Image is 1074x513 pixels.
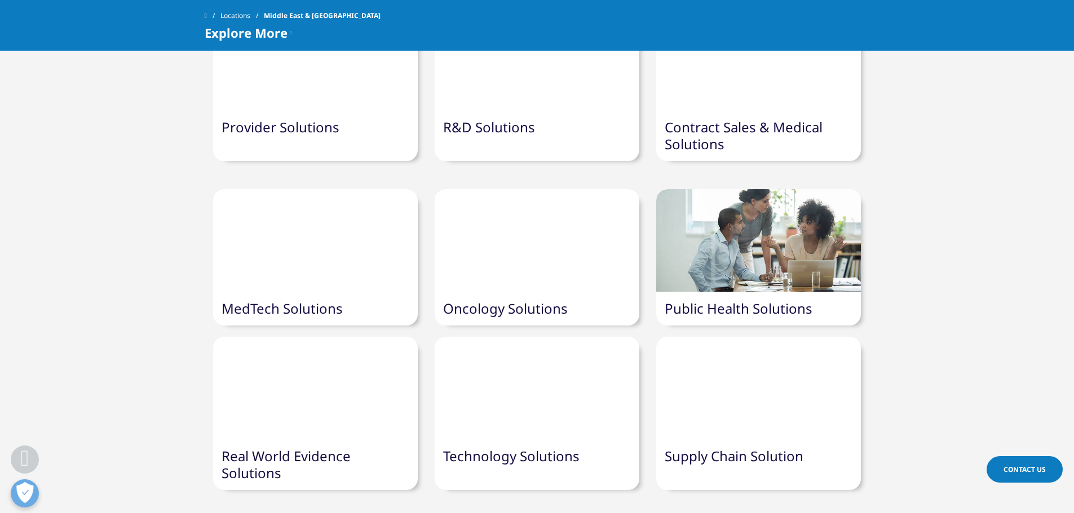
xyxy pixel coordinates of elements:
span: Explore More [205,26,288,39]
a: Technology Solutions [443,447,580,465]
span: Contact Us [1004,465,1046,474]
a: Real World Evidence Solutions [222,447,351,482]
a: Public Health Solutions [665,299,812,318]
a: R&D Solutions [443,118,535,136]
button: Open Preferences [11,479,39,507]
a: Provider Solutions [222,118,339,136]
a: Locations [220,6,264,26]
a: MedTech Solutions [222,299,343,318]
a: Oncology Solutions [443,299,568,318]
span: Middle East & [GEOGRAPHIC_DATA] [264,6,381,26]
a: Contact Us [987,456,1063,483]
a: Supply Chain Solution [665,447,803,465]
a: Contract Sales & Medical Solutions [665,118,823,153]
